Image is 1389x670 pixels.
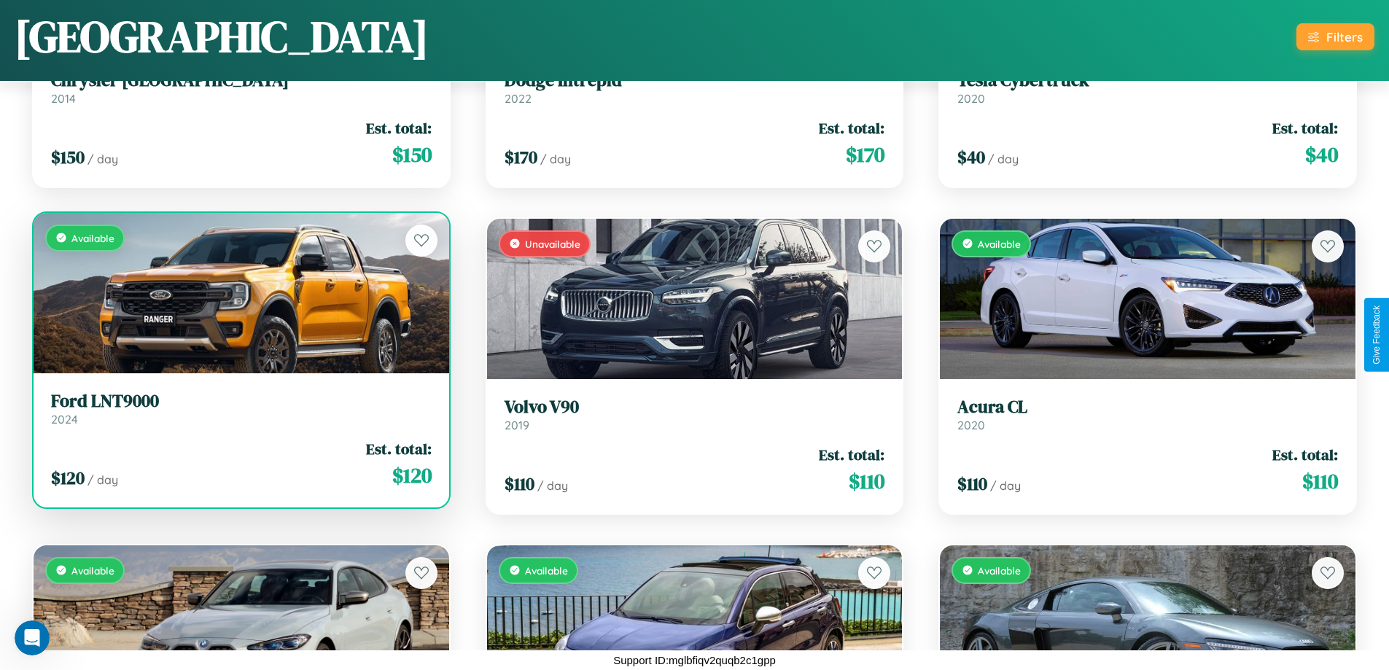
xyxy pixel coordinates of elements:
span: $ 110 [1302,467,1338,496]
span: / day [540,152,571,166]
span: $ 170 [505,145,537,169]
span: 2020 [957,91,985,106]
span: Available [71,564,114,577]
span: 2019 [505,418,529,432]
p: Support ID: mglbfiqv2quqb2c1gpp [613,650,776,670]
span: Available [978,238,1021,250]
span: Est. total: [819,117,884,139]
a: Volvo V902019 [505,397,885,432]
a: Tesla Cybertruck2020 [957,70,1338,106]
span: $ 110 [849,467,884,496]
h1: [GEOGRAPHIC_DATA] [15,7,429,66]
span: / day [87,472,118,487]
div: Give Feedback [1372,305,1382,365]
h3: Tesla Cybertruck [957,70,1338,91]
span: / day [87,152,118,166]
span: Available [525,564,568,577]
a: Chrysler [GEOGRAPHIC_DATA]2014 [51,70,432,106]
div: Filters [1326,29,1363,44]
span: Est. total: [1272,117,1338,139]
h3: Volvo V90 [505,397,885,418]
span: / day [988,152,1019,166]
span: $ 120 [392,461,432,490]
a: Dodge Intrepid2022 [505,70,885,106]
span: $ 120 [51,466,85,490]
button: Filters [1296,23,1374,50]
span: Est. total: [366,438,432,459]
span: $ 110 [957,472,987,496]
span: / day [990,478,1021,493]
span: Est. total: [366,117,432,139]
a: Acura CL2020 [957,397,1338,432]
iframe: Intercom live chat [15,620,50,655]
span: Est. total: [1272,444,1338,465]
h3: Ford LNT9000 [51,391,432,412]
span: 2022 [505,91,532,106]
h3: Chrysler [GEOGRAPHIC_DATA] [51,70,432,91]
span: Unavailable [525,238,580,250]
h3: Dodge Intrepid [505,70,885,91]
span: $ 40 [1305,140,1338,169]
span: $ 150 [392,140,432,169]
span: $ 150 [51,145,85,169]
span: / day [537,478,568,493]
a: Ford LNT90002024 [51,391,432,426]
span: 2014 [51,91,76,106]
span: $ 40 [957,145,985,169]
span: Est. total: [819,444,884,465]
h3: Acura CL [957,397,1338,418]
span: 2020 [957,418,985,432]
span: Available [71,232,114,244]
span: $ 170 [846,140,884,169]
span: 2024 [51,412,78,426]
span: Available [978,564,1021,577]
span: $ 110 [505,472,534,496]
